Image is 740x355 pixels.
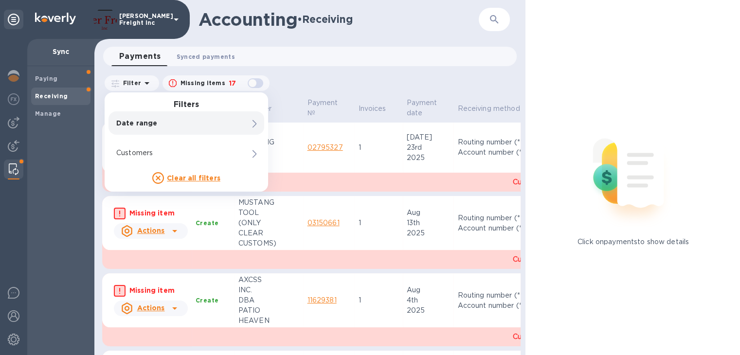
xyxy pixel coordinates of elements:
[180,79,225,88] p: Missing items
[457,223,543,233] div: Account number (**2165)
[35,47,87,56] p: Sync
[407,208,450,218] div: Aug
[307,143,343,151] a: 02795327
[457,290,543,301] div: Routing number (**0121)
[238,147,300,158] div: TOOL
[457,137,543,147] div: Routing number (**0121)
[119,79,141,87] p: Filter
[119,13,168,26] p: [PERSON_NAME] Freight Inc
[407,98,450,118] span: Payment date
[307,98,338,118] p: Payment №
[137,304,164,312] u: Actions
[116,148,223,158] p: Customers
[8,93,19,105] img: Foreign exchange
[513,332,651,342] p: Customer set up needs to be completed.
[457,104,520,114] p: Receiving method
[457,301,543,311] div: Account number (**2165)
[35,92,68,100] b: Receiving
[407,218,450,228] div: 13th
[407,295,450,305] div: 4th
[407,228,450,238] div: 2025
[238,238,300,248] div: CUSTOMS)
[238,305,300,316] div: PATIO
[162,75,270,91] button: Missing items17
[358,104,398,114] span: Invoices
[407,98,437,118] p: Payment date
[35,75,57,82] b: Paying
[407,305,450,316] div: 2025
[407,153,450,163] div: 2025
[177,52,235,62] span: Synced payments
[238,137,300,147] div: MUSTANG
[457,147,543,158] div: Account number (**2165)
[457,213,543,223] div: Routing number (**0121)
[578,237,689,247] p: Click on payments to show details
[129,208,188,218] p: Missing item
[238,285,300,295] div: INC.
[457,104,532,114] span: Receiving method
[407,132,450,142] div: [DATE]
[119,50,161,63] span: Payments
[238,275,300,285] div: AXCSS
[238,197,300,208] div: MUSTANG
[358,295,398,305] p: 1
[358,104,386,114] p: Invoices
[307,296,337,304] a: 11629381
[35,13,76,24] img: Logo
[407,142,450,153] div: 23rd
[238,316,300,326] div: HEAVEN
[196,297,218,304] b: Create
[196,219,218,227] b: Create
[137,227,164,234] u: Actions
[238,228,300,238] div: CLEAR
[35,110,61,117] b: Manage
[513,177,651,187] p: Customer set up needs to be completed.
[105,100,268,109] h3: Filters
[297,13,352,25] h2: • Receiving
[116,118,223,128] p: Date range
[238,218,300,228] div: (ONLY
[407,285,450,295] div: Aug
[199,9,297,30] h1: Accounting
[4,10,23,29] div: Unpin categories
[238,295,300,305] div: DBA
[129,285,188,295] p: Missing item
[307,98,351,118] span: Payment №
[307,219,340,227] a: 03150661
[229,78,236,89] p: 17
[238,208,300,218] div: TOOL
[358,142,398,153] p: 1
[513,254,651,265] p: Customer set up needs to be completed.
[167,174,220,182] u: Clear all filters
[358,218,398,228] p: 1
